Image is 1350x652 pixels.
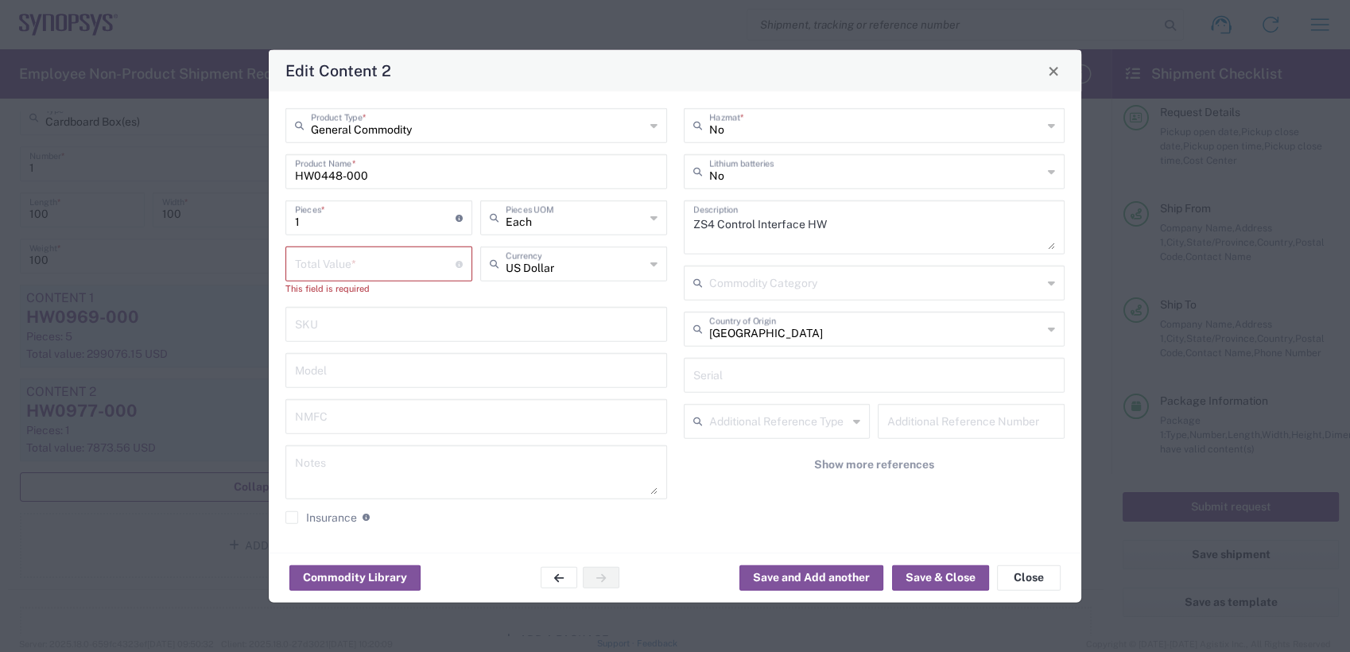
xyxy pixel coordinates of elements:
[814,457,934,472] span: Show more references
[892,565,989,590] button: Save & Close
[289,565,421,590] button: Commodity Library
[739,565,883,590] button: Save and Add another
[285,59,391,82] h4: Edit Content 2
[285,511,357,524] label: Insurance
[285,281,472,296] div: This field is required
[1042,60,1065,82] button: Close
[997,565,1061,590] button: Close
